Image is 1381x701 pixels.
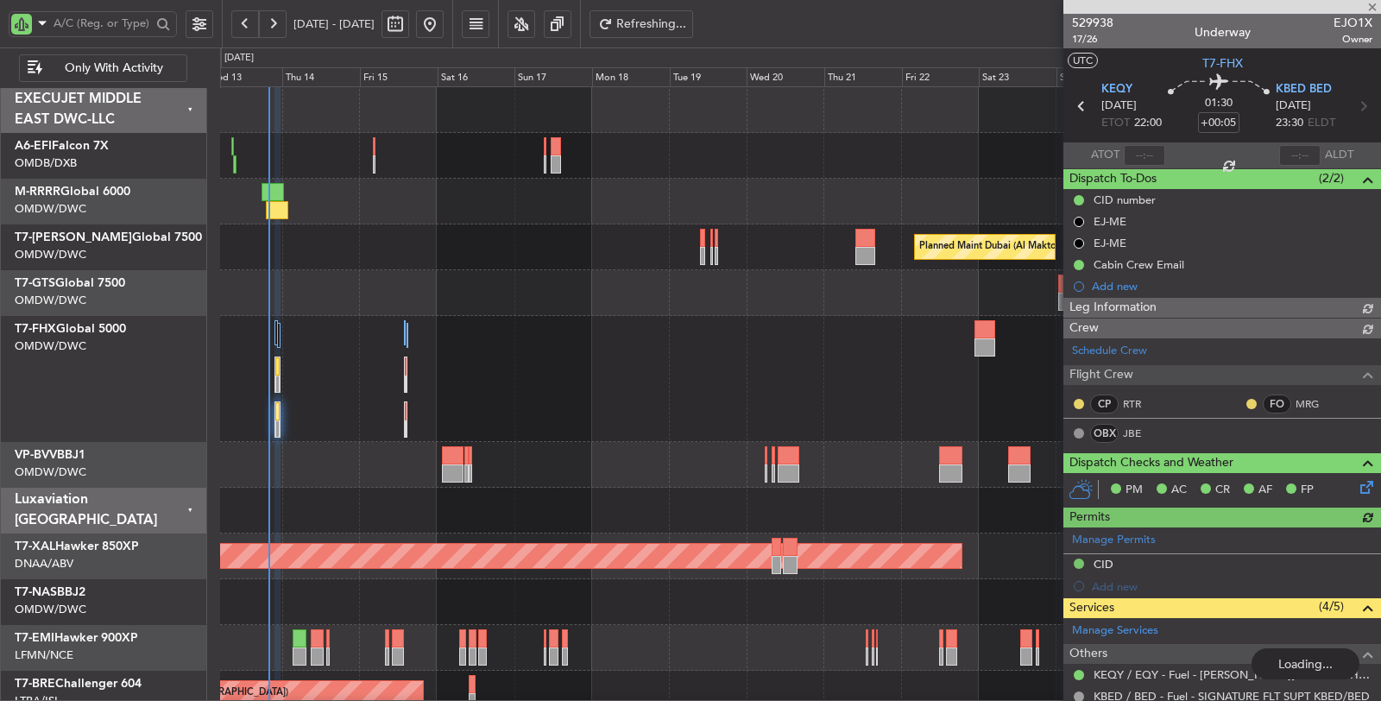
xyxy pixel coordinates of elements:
a: M-RRRRGlobal 6000 [15,186,130,198]
div: Planned Maint Dubai (Al Maktoum Intl) [919,234,1089,260]
span: CR [1215,482,1230,499]
span: T7-BRE [15,678,55,690]
div: Thu 14 [282,67,360,88]
div: Wed 20 [747,67,824,88]
a: T7-GTSGlobal 7500 [15,277,125,289]
button: UTC [1068,53,1098,68]
div: Thu 21 [824,67,902,88]
span: T7-NAS [15,586,57,598]
a: T7-FHXGlobal 5000 [15,323,126,335]
button: Refreshing... [590,10,693,38]
span: 22:00 [1134,115,1162,132]
a: LFMN/NCE [15,647,73,663]
span: PM [1126,482,1143,499]
div: Cabin Crew Email [1094,257,1184,272]
span: VP-BVV [15,449,57,461]
span: Others [1069,644,1107,664]
div: Loading... [1252,648,1359,679]
span: 17/26 [1072,32,1113,47]
div: CID number [1094,193,1156,207]
div: Sun 17 [514,67,592,88]
span: Refreshing... [616,18,687,30]
span: KEQY [1101,81,1132,98]
span: ELDT [1308,115,1335,132]
a: VP-BVVBBJ1 [15,449,85,461]
span: M-RRRR [15,186,60,198]
div: Sun 24 [1056,67,1134,88]
a: OMDB/DXB [15,155,77,171]
span: A6-EFI [15,140,52,152]
div: Sat 16 [438,67,515,88]
a: Manage Services [1072,622,1158,640]
div: EJ-ME [1094,214,1126,229]
div: Wed 13 [205,67,283,88]
a: OMDW/DWC [15,602,86,617]
span: ALDT [1325,147,1353,164]
a: T7-NASBBJ2 [15,586,85,598]
div: Tue 19 [670,67,747,88]
div: EJ-ME [1094,236,1126,250]
div: [DATE] [224,51,254,66]
span: AC [1171,482,1187,499]
a: T7-EMIHawker 900XP [15,632,138,644]
span: Only With Activity [46,62,181,74]
span: 529938 [1072,14,1113,32]
div: Underway [1195,23,1251,41]
span: [DATE] [1276,98,1311,115]
span: Owner [1334,32,1372,47]
div: Fri 15 [360,67,438,88]
div: Add new [1092,279,1372,294]
input: A/C (Reg. or Type) [54,10,151,36]
span: T7-FHX [15,323,56,335]
span: Dispatch Checks and Weather [1069,453,1233,473]
span: Dispatch To-Dos [1069,169,1157,189]
a: OMDW/DWC [15,293,86,308]
span: EJO1X [1334,14,1372,32]
span: (2/2) [1319,169,1344,187]
span: 01:30 [1205,95,1233,112]
span: [DATE] - [DATE] [293,16,375,32]
span: KBED BED [1276,81,1332,98]
span: (4/5) [1319,597,1344,616]
div: Sat 23 [979,67,1056,88]
button: Only With Activity [19,54,187,82]
span: T7-FHX [1202,54,1243,73]
span: T7-XAL [15,540,55,553]
span: T7-GTS [15,277,55,289]
a: OMDW/DWC [15,201,86,217]
span: FP [1301,482,1314,499]
span: [DATE] [1101,98,1137,115]
span: Services [1069,598,1114,618]
span: 23:30 [1276,115,1303,132]
span: AF [1258,482,1272,499]
a: T7-BREChallenger 604 [15,678,142,690]
a: A6-EFIFalcon 7X [15,140,109,152]
a: T7-XALHawker 850XP [15,540,139,553]
a: OMDW/DWC [15,464,86,480]
a: OMDW/DWC [15,338,86,354]
span: ATOT [1091,147,1119,164]
a: OMDW/DWC [15,247,86,262]
div: Fri 22 [902,67,980,88]
span: T7-EMI [15,632,54,644]
div: Mon 18 [592,67,670,88]
a: KEQY / EQY - Fuel - [PERSON_NAME][GEOGRAPHIC_DATA] [1094,667,1372,682]
a: DNAA/ABV [15,556,73,572]
a: T7-[PERSON_NAME]Global 7500 [15,231,202,243]
span: ETOT [1101,115,1130,132]
span: T7-[PERSON_NAME] [15,231,132,243]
